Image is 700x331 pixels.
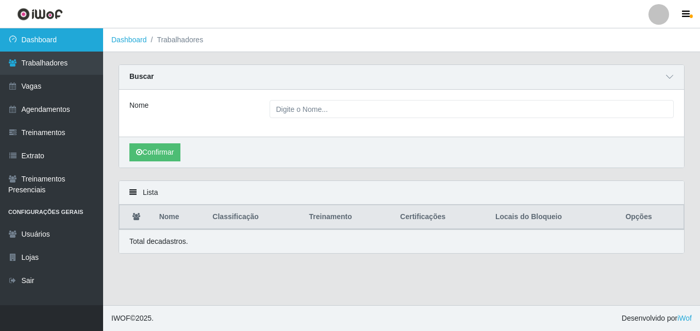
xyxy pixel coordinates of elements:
a: iWof [677,314,692,322]
nav: breadcrumb [103,28,700,52]
button: Confirmar [129,143,180,161]
div: Lista [119,181,684,205]
span: IWOF [111,314,130,322]
th: Nome [153,205,207,229]
input: Digite o Nome... [270,100,674,118]
a: Dashboard [111,36,147,44]
span: Desenvolvido por [622,313,692,324]
th: Opções [619,205,684,229]
li: Trabalhadores [147,35,204,45]
strong: Buscar [129,72,154,80]
th: Locais do Bloqueio [489,205,619,229]
p: Total de cadastros. [129,236,188,247]
span: © 2025 . [111,313,154,324]
th: Classificação [206,205,303,229]
label: Nome [129,100,148,111]
th: Treinamento [303,205,394,229]
img: CoreUI Logo [17,8,63,21]
th: Certificações [394,205,489,229]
